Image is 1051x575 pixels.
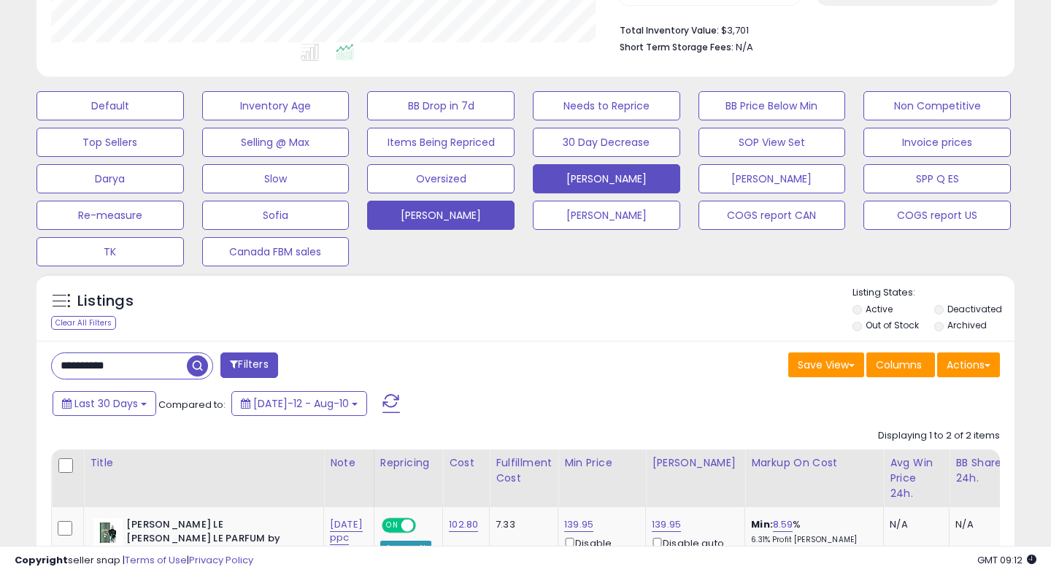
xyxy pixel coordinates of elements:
[533,91,680,120] button: Needs to Reprice
[863,128,1011,157] button: Invoice prices
[202,237,350,266] button: Canada FBM sales
[367,91,515,120] button: BB Drop in 7d
[253,396,349,411] span: [DATE]-12 - Aug-10
[736,40,753,54] span: N/A
[414,520,437,532] span: OFF
[36,237,184,266] button: TK
[788,352,864,377] button: Save View
[947,319,987,331] label: Archived
[564,517,593,532] a: 139.95
[90,455,317,471] div: Title
[773,517,793,532] a: 8.59
[36,201,184,230] button: Re-measure
[220,352,277,378] button: Filters
[863,201,1011,230] button: COGS report US
[878,429,1000,443] div: Displaying 1 to 2 of 2 items
[955,518,1004,531] div: N/A
[751,518,872,545] div: %
[937,352,1000,377] button: Actions
[74,396,138,411] span: Last 30 Days
[202,201,350,230] button: Sofia
[866,319,919,331] label: Out of Stock
[449,517,478,532] a: 102.80
[698,201,846,230] button: COGS report CAN
[698,91,846,120] button: BB Price Below Min
[751,455,877,471] div: Markup on Cost
[955,455,1009,486] div: BB Share 24h.
[496,455,552,486] div: Fulfillment Cost
[383,520,401,532] span: ON
[15,553,68,567] strong: Copyright
[533,128,680,157] button: 30 Day Decrease
[202,91,350,120] button: Inventory Age
[866,303,893,315] label: Active
[745,449,884,507] th: The percentage added to the cost of goods (COGS) that forms the calculator for Min & Max prices.
[36,164,184,193] button: Darya
[751,517,773,531] b: Min:
[698,164,846,193] button: [PERSON_NAME]
[947,303,1002,315] label: Deactivated
[380,455,436,471] div: Repricing
[15,554,253,568] div: seller snap | |
[652,517,681,532] a: 139.95
[77,291,134,312] h5: Listings
[890,518,938,531] div: N/A
[533,201,680,230] button: [PERSON_NAME]
[863,91,1011,120] button: Non Competitive
[533,164,680,193] button: [PERSON_NAME]
[852,286,1015,300] p: Listing States:
[367,201,515,230] button: [PERSON_NAME]
[189,553,253,567] a: Privacy Policy
[330,517,363,572] a: [DATE] ppc on 04.09
[620,20,989,38] li: $3,701
[652,455,739,471] div: [PERSON_NAME]
[125,553,187,567] a: Terms of Use
[36,91,184,120] button: Default
[620,41,734,53] b: Short Term Storage Fees:
[866,352,935,377] button: Columns
[202,128,350,157] button: Selling @ Max
[367,164,515,193] button: Oversized
[36,128,184,157] button: Top Sellers
[367,128,515,157] button: Items Being Repriced
[330,455,368,471] div: Note
[449,455,483,471] div: Cost
[53,391,156,416] button: Last 30 Days
[158,398,226,412] span: Compared to:
[202,164,350,193] button: Slow
[890,455,943,501] div: Avg Win Price 24h.
[496,518,547,531] div: 7.33
[93,518,123,547] img: 41Evo+phN3L._SL40_.jpg
[977,553,1036,567] span: 2025-09-10 09:12 GMT
[876,358,922,372] span: Columns
[863,164,1011,193] button: SPP Q ES
[51,316,116,330] div: Clear All Filters
[698,128,846,157] button: SOP View Set
[564,455,639,471] div: Min Price
[620,24,719,36] b: Total Inventory Value:
[231,391,367,416] button: [DATE]-12 - Aug-10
